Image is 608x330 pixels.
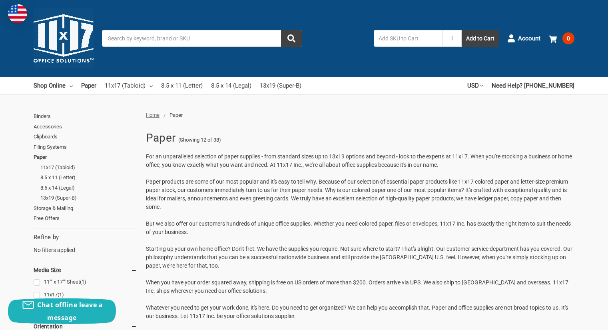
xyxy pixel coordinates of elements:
a: Accessories [34,122,137,132]
button: Add to Cart [462,30,499,47]
a: 8.5 x 14 (Legal) [211,77,251,94]
a: 0 [549,28,574,49]
span: 0 [562,32,574,44]
a: 8.5 x 14 (Legal) [40,183,137,193]
a: 11x17 (Tabloid) [105,77,153,94]
a: Filing Systems [34,142,137,152]
a: Home [146,112,159,118]
input: Add SKU to Cart [374,30,443,47]
span: (1) [80,279,86,285]
a: 11x17 [34,290,137,300]
div: No filters applied [34,233,137,254]
a: Account [507,28,540,49]
button: Chat offline leave a message [8,298,116,324]
a: Paper [81,77,96,94]
a: Shop Online [34,77,73,94]
a: Storage & Mailing [34,203,137,214]
a: 8.5 x 11 (Letter) [40,172,137,183]
input: Search by keyword, brand or SKU [102,30,302,47]
a: Clipboards [34,132,137,142]
span: (1) [58,292,64,298]
span: Account [518,34,540,43]
a: 11"" x 17"" Sheet [34,277,137,288]
img: 11x17.com [34,8,94,68]
span: Paper [169,112,183,118]
a: 13x19 (Super-B) [260,77,301,94]
a: USD [467,77,483,94]
p: For an unparalleled selection of paper supplies - from standard sizes up to 13x19 options and bey... [146,152,574,320]
h5: Refine by [34,233,137,242]
h5: Media Size [34,265,137,275]
span: Chat offline leave a message [37,300,103,322]
span: (Showing 12 of 38) [178,136,221,144]
h1: Paper [146,128,175,148]
a: Need Help? [PHONE_NUMBER] [492,77,574,94]
a: Binders [34,111,137,122]
a: Free Offers [34,213,137,224]
a: 11x17 (Tabloid) [40,162,137,173]
a: Paper [34,152,137,162]
a: 8.5 x 11 (Letter) [161,77,203,94]
img: duty and tax information for United States [8,4,27,23]
a: 13x19 (Super-B) [40,193,137,203]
